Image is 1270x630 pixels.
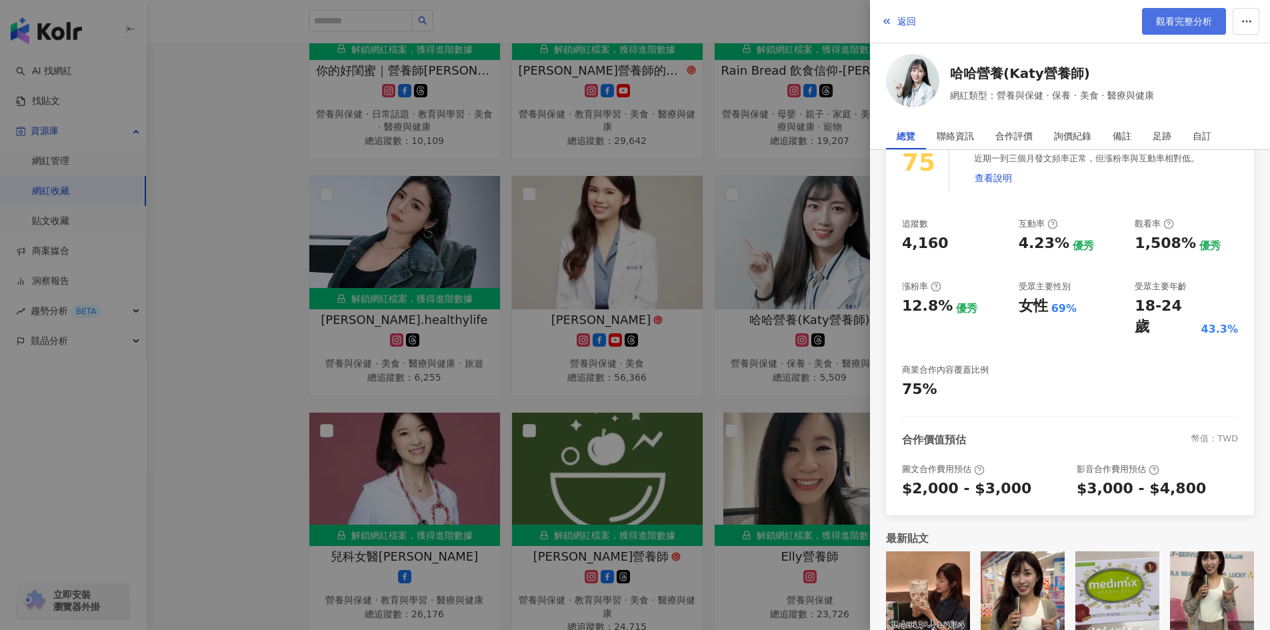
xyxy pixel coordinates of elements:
div: 優秀 [1199,239,1221,253]
div: 優秀 [956,301,977,316]
div: 12.8% [902,296,953,317]
div: 4.23% [1019,233,1069,254]
div: 1,508% [1135,233,1196,254]
span: 觀看完整分析 [1156,16,1212,27]
div: 備註 [1113,123,1131,149]
div: 女性 [1019,296,1048,317]
div: 自訂 [1193,123,1211,149]
img: KOL Avatar [886,54,939,107]
button: 返回 [881,8,917,35]
span: 返回 [897,16,916,27]
div: 合作價值預估 [902,433,966,447]
div: 近期一到三個月發文頻率正常，但漲粉率與互動率相對低。 [974,153,1238,191]
span: 查看說明 [975,173,1012,183]
div: 總覽 [897,123,915,149]
div: 詢價紀錄 [1054,123,1091,149]
div: 4,160 [902,233,949,254]
div: $3,000 - $4,800 [1077,479,1206,499]
div: 優秀 [1073,239,1094,253]
div: 影音合作費用預估 [1077,463,1159,475]
div: 43.3% [1201,322,1238,337]
div: 商業合作內容覆蓋比例 [902,364,989,376]
div: 合作評價 [995,123,1033,149]
div: 互動率 [1019,218,1058,230]
div: 75% [902,379,937,400]
div: 幣值：TWD [1191,433,1238,447]
div: $2,000 - $3,000 [902,479,1031,499]
a: 哈哈營養(Katy營養師) [950,64,1154,83]
button: 查看說明 [974,165,1013,191]
div: 18-24 歲 [1135,296,1197,337]
div: 聯絡資訊 [937,123,974,149]
div: 觀看率 [1135,218,1174,230]
div: 追蹤數 [902,218,928,230]
div: 69% [1051,301,1077,316]
a: 觀看完整分析 [1142,8,1226,35]
a: KOL Avatar [886,54,939,112]
div: 受眾主要性別 [1019,281,1071,293]
div: 圖文合作費用預估 [902,463,985,475]
div: 漲粉率 [902,281,941,293]
div: 75 [902,144,935,182]
span: 網紅類型：營養與保健 · 保養 · 美食 · 醫療與健康 [950,88,1154,103]
div: 足跡 [1153,123,1171,149]
div: 受眾主要年齡 [1135,281,1187,293]
div: 最新貼文 [886,531,1254,546]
